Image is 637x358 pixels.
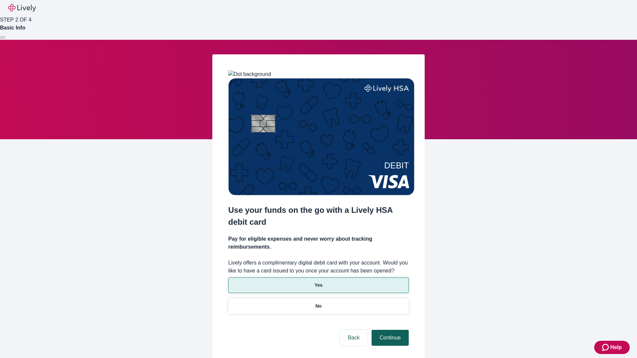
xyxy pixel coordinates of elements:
[228,204,409,228] h2: Use your funds on the go with a Lively HSA debit card
[228,277,409,293] button: Yes
[316,303,322,310] p: No
[610,343,622,351] span: Help
[594,341,630,354] button: Zendesk support iconHelp
[228,78,414,195] img: Debit card
[602,343,610,351] svg: Zendesk support icon
[228,259,409,275] label: Lively offers a complimentary digital debit card with your account. Would you like to have a card...
[315,282,322,289] p: Yes
[8,4,36,12] img: Lively
[228,70,271,78] img: Dot background
[372,330,409,346] button: Continue
[228,235,409,251] h4: Pay for eligible expenses and never worry about tracking reimbursements.
[228,298,409,314] button: No
[340,330,368,346] button: Back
